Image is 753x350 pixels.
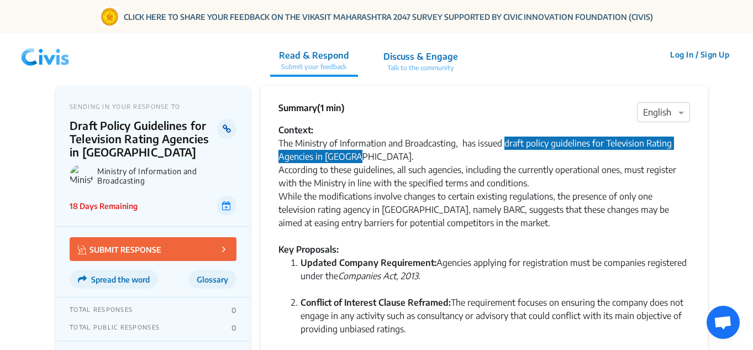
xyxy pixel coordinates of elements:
[70,270,158,289] button: Spread the word
[78,245,87,254] img: Vector.jpg
[70,237,236,261] button: SUBMIT RESPONSE
[17,38,74,71] img: navlogo.png
[278,101,345,114] p: Summary
[70,306,133,315] p: TOTAL RESPONSES
[91,275,150,284] span: Spread the word
[124,11,653,23] a: CLICK HERE TO SHARE YOUR FEEDBACK ON THE VIKASIT MAHARASHTRA 2047 SURVEY SUPPORTED BY CIVIC INNOV...
[278,137,690,243] div: The Ministry of Information and Broadcasting, has issued draft policy guidelines for Television R...
[279,62,349,72] p: Submit your feedback
[188,270,236,289] button: Glossary
[197,275,228,284] span: Glossary
[70,103,236,110] p: SENDING IN YOUR RESPONSE TO
[70,200,138,212] p: 18 Days Remaining
[279,49,349,62] p: Read & Respond
[301,297,451,308] strong: Conflict of Interest Clause Reframed:
[231,306,236,315] p: 0
[278,124,313,135] strong: Context:
[97,166,236,185] p: Ministry of Information and Broadcasting
[78,243,161,255] p: SUBMIT RESPONSE
[278,244,339,255] strong: Key Proposals:
[383,50,458,63] p: Discuss & Engage
[663,46,736,63] button: Log In / Sign Up
[231,323,236,332] p: 0
[70,119,217,159] p: Draft Policy Guidelines for Television Rating Agencies in [GEOGRAPHIC_DATA]
[70,164,93,187] img: Ministry of Information and Broadcasting logo
[70,323,160,332] p: TOTAL PUBLIC RESPONSES
[100,7,119,27] img: Gom Logo
[317,102,345,113] span: (1 min)
[301,256,690,296] li: Agencies applying for registration must be companies registered under the
[707,306,740,339] a: Open chat
[338,270,420,281] em: Companies Act, 2013.
[301,296,690,349] li: The requirement focuses on ensuring the company does not engage in any activity such as consultan...
[383,63,458,73] p: Talk to the community
[301,257,436,268] strong: Updated Company Requirement:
